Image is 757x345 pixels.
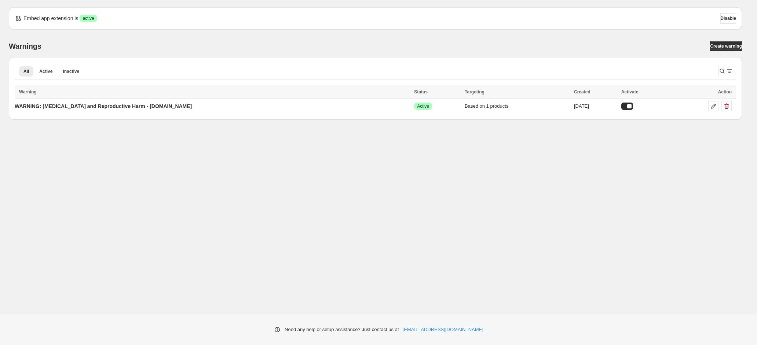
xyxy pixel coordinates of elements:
p: Embed app extension is [23,15,78,22]
div: [DATE] [574,103,617,110]
span: active [83,15,94,21]
button: Search and filter results [718,66,733,76]
span: Created [574,89,590,94]
span: Inactive [63,68,79,74]
span: Warning [19,89,37,94]
a: [EMAIL_ADDRESS][DOMAIN_NAME] [403,326,483,333]
a: Create warning [710,41,742,51]
div: Based on 1 products [465,103,570,110]
button: Disable [720,13,736,23]
span: Create warning [710,43,742,49]
span: Targeting [465,89,484,94]
p: WARNING: [MEDICAL_DATA] and Reproductive Harm - [DOMAIN_NAME] [15,103,192,110]
span: Active [39,68,52,74]
h2: Warnings [9,42,41,51]
a: WARNING: [MEDICAL_DATA] and Reproductive Harm - [DOMAIN_NAME] [15,100,192,112]
span: Status [414,89,428,94]
span: Disable [720,15,736,21]
span: All [23,68,29,74]
span: Action [718,89,732,94]
span: Activate [621,89,639,94]
span: Active [417,103,429,109]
